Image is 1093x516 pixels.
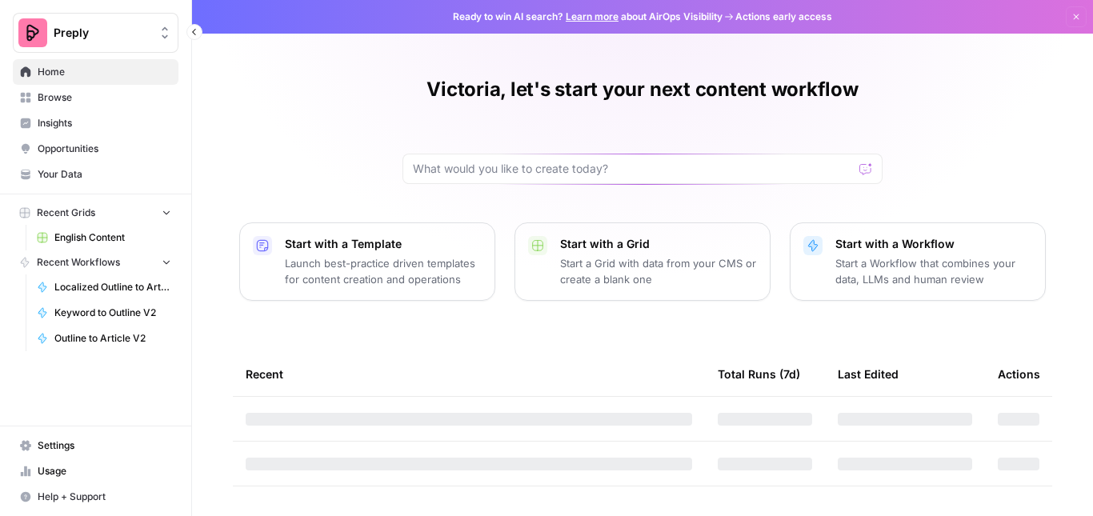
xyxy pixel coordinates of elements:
[38,65,171,79] span: Home
[453,10,723,24] span: Ready to win AI search? about AirOps Visibility
[718,352,800,396] div: Total Runs (7d)
[38,464,171,478] span: Usage
[37,255,120,270] span: Recent Workflows
[54,230,171,245] span: English Content
[13,59,178,85] a: Home
[37,206,95,220] span: Recent Grids
[13,484,178,510] button: Help + Support
[54,306,171,320] span: Keyword to Outline V2
[13,85,178,110] a: Browse
[560,255,757,287] p: Start a Grid with data from your CMS or create a blank one
[735,10,832,24] span: Actions early access
[998,352,1040,396] div: Actions
[38,116,171,130] span: Insights
[790,222,1046,301] button: Start with a WorkflowStart a Workflow that combines your data, LLMs and human review
[54,331,171,346] span: Outline to Article V2
[13,201,178,225] button: Recent Grids
[38,438,171,453] span: Settings
[413,161,853,177] input: What would you like to create today?
[30,225,178,250] a: English Content
[18,18,47,47] img: Preply Logo
[835,255,1032,287] p: Start a Workflow that combines your data, LLMs and human review
[13,458,178,484] a: Usage
[13,433,178,458] a: Settings
[838,352,899,396] div: Last Edited
[38,90,171,105] span: Browse
[38,142,171,156] span: Opportunities
[30,326,178,351] a: Outline to Article V2
[38,490,171,504] span: Help + Support
[30,300,178,326] a: Keyword to Outline V2
[13,13,178,53] button: Workspace: Preply
[514,222,771,301] button: Start with a GridStart a Grid with data from your CMS or create a blank one
[426,77,858,102] h1: Victoria, let's start your next content workflow
[54,25,150,41] span: Preply
[835,236,1032,252] p: Start with a Workflow
[13,110,178,136] a: Insights
[239,222,495,301] button: Start with a TemplateLaunch best-practice driven templates for content creation and operations
[560,236,757,252] p: Start with a Grid
[13,162,178,187] a: Your Data
[13,250,178,274] button: Recent Workflows
[246,352,692,396] div: Recent
[285,255,482,287] p: Launch best-practice driven templates for content creation and operations
[566,10,619,22] a: Learn more
[30,274,178,300] a: Localized Outline to Article
[285,236,482,252] p: Start with a Template
[38,167,171,182] span: Your Data
[54,280,171,294] span: Localized Outline to Article
[13,136,178,162] a: Opportunities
